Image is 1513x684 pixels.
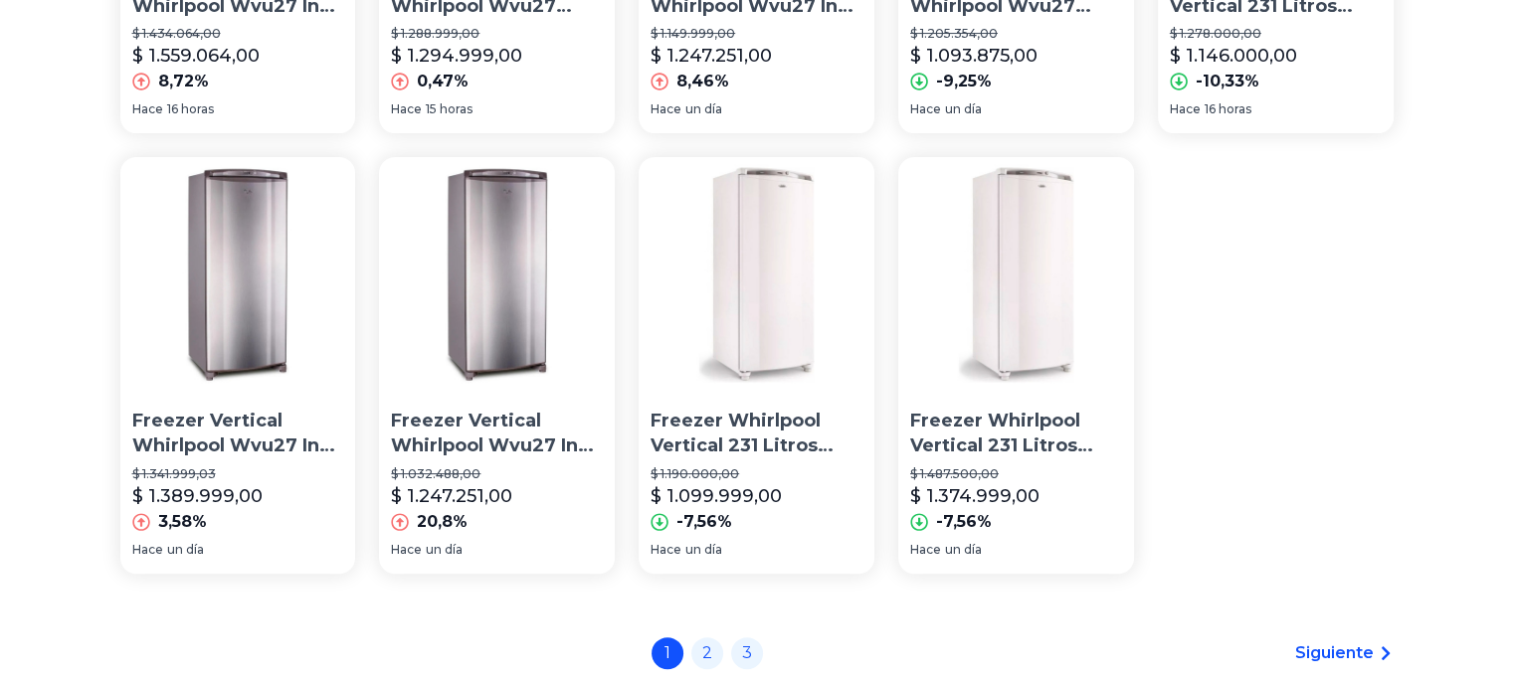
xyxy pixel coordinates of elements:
[651,482,782,510] p: $ 1.099.999,00
[1196,70,1259,93] p: -10,33%
[898,157,1134,393] img: Freezer Whirlpool Vertical 231 Litros Wvu27 Blanco
[132,101,163,117] span: Hace
[158,70,209,93] p: 8,72%
[676,70,729,93] p: 8,46%
[651,26,862,42] p: $ 1.149.999,00
[132,26,344,42] p: $ 1.434.064,00
[685,101,722,117] span: un día
[132,409,344,458] p: Freezer Vertical Whirlpool Wvu27 Inox 231l 220v
[651,466,862,482] p: $ 1.190.000,00
[417,510,468,534] p: 20,8%
[391,409,603,458] p: Freezer Vertical Whirlpool Wvu27 Inox 231l 220v
[132,466,344,482] p: $ 1.341.999,03
[910,482,1040,510] p: $ 1.374.999,00
[158,510,207,534] p: 3,58%
[391,466,603,482] p: $ 1.032.488,00
[391,482,512,510] p: $ 1.247.251,00
[426,101,473,117] span: 15 horas
[910,101,941,117] span: Hace
[417,70,469,93] p: 0,47%
[691,637,723,669] a: 2
[1295,641,1374,665] span: Siguiente
[898,157,1134,573] a: Freezer Whirlpool Vertical 231 Litros Wvu27 BlancoFreezer Whirlpool Vertical 231 Litros Wvu27 [PE...
[910,542,941,558] span: Hace
[910,409,1122,458] p: Freezer Whirlpool Vertical 231 Litros Wvu27 [PERSON_NAME]
[639,157,874,393] img: Freezer Whirlpool Vertical 231 Litros Wvu27 Blanco
[910,42,1038,70] p: $ 1.093.875,00
[676,510,732,534] p: -7,56%
[651,101,681,117] span: Hace
[945,101,982,117] span: un día
[936,510,992,534] p: -7,56%
[945,542,982,558] span: un día
[651,542,681,558] span: Hace
[639,157,874,573] a: Freezer Whirlpool Vertical 231 Litros Wvu27 BlancoFreezer Whirlpool Vertical 231 Litros Wvu27 [PE...
[651,409,862,458] p: Freezer Whirlpool Vertical 231 Litros Wvu27 [PERSON_NAME]
[391,42,522,70] p: $ 1.294.999,00
[167,542,204,558] span: un día
[1170,26,1382,42] p: $ 1.278.000,00
[391,542,422,558] span: Hace
[1170,42,1297,70] p: $ 1.146.000,00
[391,101,422,117] span: Hace
[120,157,356,393] img: Freezer Vertical Whirlpool Wvu27 Inox 231l 220v
[910,26,1122,42] p: $ 1.205.354,00
[132,542,163,558] span: Hace
[426,542,463,558] span: un día
[379,157,615,393] img: Freezer Vertical Whirlpool Wvu27 Inox 231l 220v
[391,26,603,42] p: $ 1.288.999,00
[731,637,763,669] a: 3
[685,542,722,558] span: un día
[120,157,356,573] a: Freezer Vertical Whirlpool Wvu27 Inox 231l 220vFreezer Vertical Whirlpool Wvu27 Inox 231l 220v$ 1...
[167,101,214,117] span: 16 horas
[1295,641,1394,665] a: Siguiente
[936,70,992,93] p: -9,25%
[132,482,263,510] p: $ 1.389.999,00
[1205,101,1251,117] span: 16 horas
[651,42,772,70] p: $ 1.247.251,00
[1170,101,1201,117] span: Hace
[910,466,1122,482] p: $ 1.487.500,00
[379,157,615,573] a: Freezer Vertical Whirlpool Wvu27 Inox 231l 220vFreezer Vertical Whirlpool Wvu27 Inox 231l 220v$ 1...
[132,42,260,70] p: $ 1.559.064,00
